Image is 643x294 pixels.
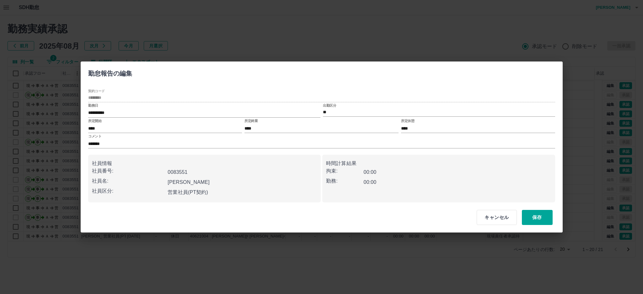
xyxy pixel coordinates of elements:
button: キャンセル [477,210,517,225]
label: 所定開始 [88,119,101,123]
b: 0083551 [168,169,187,175]
button: 保存 [522,210,553,225]
label: 出勤区分 [323,103,336,108]
h2: 勤怠報告の編集 [81,61,140,83]
p: 拘束: [326,167,364,175]
p: 社員情報 [92,160,317,167]
b: 00:00 [364,169,377,175]
label: 所定休憩 [401,119,414,123]
label: 所定終業 [244,119,258,123]
p: 時間計算結果 [326,160,551,167]
p: 社員番号: [92,167,165,175]
b: 00:00 [364,179,377,185]
label: 勤務日 [88,103,98,108]
b: [PERSON_NAME] [168,179,210,185]
b: 営業社員(PT契約) [168,190,208,195]
p: 社員名: [92,177,165,185]
label: コメント [88,134,101,139]
p: 勤務: [326,177,364,185]
label: 契約コード [88,88,105,93]
p: 社員区分: [92,187,165,195]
